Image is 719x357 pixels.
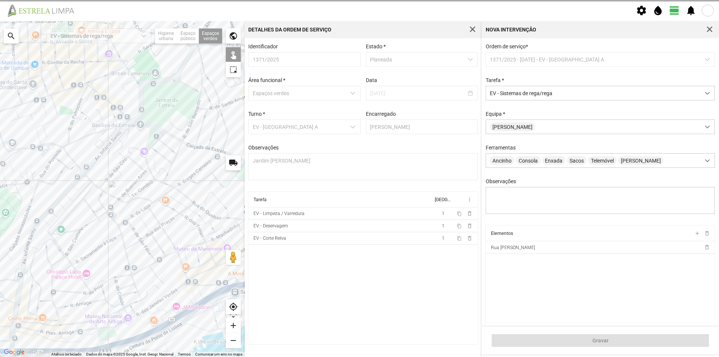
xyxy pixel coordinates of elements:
button: Gravar [492,334,709,347]
div: Higiene urbana [155,28,178,43]
div: Tarefa [254,197,267,202]
span: Rua [PERSON_NAME] [491,245,535,250]
button: content_copy [457,211,463,217]
span: Sacos [567,156,586,165]
span: notifications [685,5,697,16]
label: Observações [486,178,516,184]
span: content_copy [457,211,462,216]
div: Elementos [491,231,513,236]
div: dropdown trigger [700,86,715,100]
div: Detalhes da Ordem de Serviço [248,27,331,32]
span: settings [636,5,647,16]
div: remove [226,333,241,348]
span: EV - Sistemas de rega/rega [486,86,700,100]
span: more_vert [467,197,473,203]
div: [GEOGRAPHIC_DATA] [435,197,450,202]
div: add [226,318,241,333]
label: Ferramentas [486,145,516,151]
label: Tarefa * [486,77,504,83]
span: water_drop [652,5,664,16]
label: Área funcional * [248,77,285,83]
span: Gravar [496,338,705,344]
span: add [694,230,700,236]
div: local_shipping [226,155,241,170]
span: Telemóvel [588,156,616,165]
div: highlight_alt [226,62,241,77]
span: delete_outline [467,211,473,217]
span: content_copy [457,224,462,229]
button: Arraste o Pegman para o mapa para abrir o Street View [226,250,241,265]
div: Espaço público [178,28,199,43]
label: Estado * [366,43,386,49]
span: delete_outline [704,230,710,236]
span: 1 [442,211,445,216]
div: public [226,28,241,43]
div: Espaços verdes [199,28,222,43]
span: Ordem de serviço [486,43,528,49]
a: Termos (abre num novo separador) [178,352,191,356]
span: Ancinho [490,156,514,165]
label: Observações [248,145,279,151]
label: Equipa * [486,111,505,117]
div: EV - Deservagem [254,223,288,229]
span: delete_outline [467,223,473,229]
div: touch_app [226,47,241,62]
span: view_day [669,5,680,16]
div: Nova intervenção [486,27,536,32]
a: Abrir esta área no Google Maps (abre uma nova janela) [2,347,27,357]
button: content_copy [457,235,463,241]
button: content_copy [457,223,463,229]
span: [PERSON_NAME] [618,156,664,165]
div: EV - Limpeza / Varredura [254,211,304,216]
label: Turno * [248,111,265,117]
label: Encarregado [366,111,396,117]
div: EV - Corte Relva [254,236,286,241]
span: content_copy [457,236,462,241]
label: Identificador [248,43,278,49]
span: [PERSON_NAME] [490,122,535,131]
span: 1 [442,223,445,229]
a: Comunicar um erro no mapa [195,352,242,356]
span: Enxada [542,156,565,165]
label: Data [366,77,377,83]
div: search [4,28,19,43]
span: 1 [442,236,445,241]
img: file [5,4,82,17]
span: delete_outline [704,244,710,250]
span: delete_outline [467,235,473,241]
span: Dados do mapa ©2025 Google, Inst. Geogr. Nacional [86,352,173,356]
span: Consola [516,156,540,165]
div: my_location [226,299,241,314]
img: Google [2,347,27,357]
